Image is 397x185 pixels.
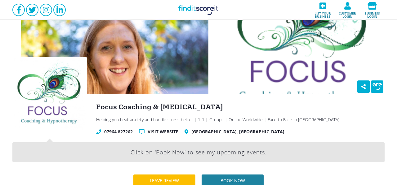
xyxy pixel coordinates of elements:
[96,103,385,111] div: Focus Coaching & [MEDICAL_DATA]
[335,0,360,20] a: Customer login
[191,129,284,135] a: [GEOGRAPHIC_DATA], [GEOGRAPHIC_DATA]
[362,10,383,18] span: Business login
[12,142,385,162] div: Click on 'Book Now' to see my upcoming events.
[96,117,385,123] div: Helping you beat anxiety and handle stress better | 1-1 | Groups | Online Worldwide | Face to Fac...
[310,0,335,20] a: List your business
[337,10,358,18] span: Customer login
[104,129,133,135] a: 07964 827262
[148,129,178,135] a: Visit website
[360,0,385,20] a: Business login
[312,10,333,18] span: List your business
